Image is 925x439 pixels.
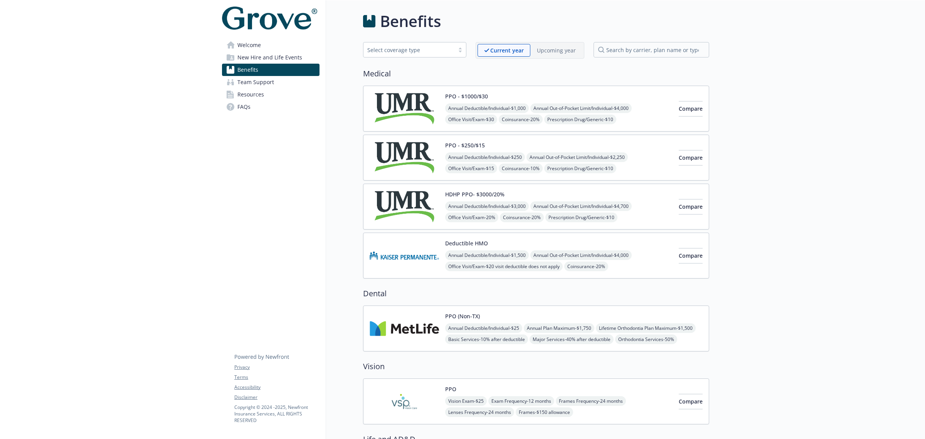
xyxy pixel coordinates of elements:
a: Resources [222,88,320,101]
a: Disclaimer [234,394,319,401]
span: Compare [679,154,703,161]
a: Team Support [222,76,320,88]
span: Coinsurance - 20% [499,115,543,124]
img: Metlife Inc carrier logo [370,312,439,345]
span: Coinsurance - 10% [499,164,543,173]
button: Compare [679,150,703,165]
a: Benefits [222,64,320,76]
span: Compare [679,105,703,112]
p: Current year [490,46,524,54]
h2: Medical [363,68,709,79]
div: Select coverage type [367,46,451,54]
a: Welcome [222,39,320,51]
img: UMR carrier logo [370,190,439,223]
span: Vision Exam - $25 [445,396,487,406]
span: Basic Services - 10% after deductible [445,334,528,344]
span: Lifetime Orthodontia Plan Maximum - $1,500 [596,323,696,333]
p: Upcoming year [537,46,576,54]
span: Exam Frequency - 12 months [488,396,554,406]
span: Coinsurance - 20% [564,262,608,271]
button: HDHP PPO- $3000/20% [445,190,505,198]
span: Annual Deductible/Individual - $3,000 [445,201,529,211]
button: Deductible HMO [445,239,488,247]
span: Annual Deductible/Individual - $250 [445,152,525,162]
span: Office Visit/Exam - $15 [445,164,497,173]
span: Annual Out-of-Pocket Limit/Individual - $2,250 [526,152,628,162]
span: Team Support [237,76,274,88]
h2: Dental [363,288,709,299]
span: Office Visit/Exam - 20% [445,213,498,222]
span: Annual Out-of-Pocket Limit/Individual - $4,000 [530,250,632,260]
img: Vision Service Plan carrier logo [370,385,439,418]
span: New Hire and Life Events [237,51,302,64]
img: UMR carrier logo [370,92,439,125]
span: Annual Deductible/Individual - $1,000 [445,103,529,113]
span: Annual Deductible/Individual - $25 [445,323,522,333]
span: FAQs [237,101,251,113]
img: UMR carrier logo [370,141,439,174]
span: Annual Out-of-Pocket Limit/Individual - $4,700 [530,201,632,211]
a: FAQs [222,101,320,113]
span: Prescription Drug/Generic - $10 [544,164,616,173]
button: Compare [679,199,703,214]
span: Lenses Frequency - 24 months [445,407,514,417]
a: Terms [234,374,319,381]
span: Office Visit/Exam - $20 visit deductible does not apply [445,262,563,271]
button: PPO - $250/$15 [445,141,485,149]
span: Welcome [237,39,261,51]
span: Annual Plan Maximum - $1,750 [524,323,594,333]
span: Compare [679,398,703,405]
span: Prescription Drug/Generic - $10 [545,213,617,222]
button: PPO [445,385,456,393]
span: Major Services - 40% after deductible [530,334,614,344]
span: Frames Frequency - 24 months [556,396,626,406]
span: Prescription Drug/Generic - $10 [544,115,616,124]
span: Orthodontia Services - 50% [615,334,677,344]
span: Annual Out-of-Pocket Limit/Individual - $4,000 [530,103,632,113]
h1: Benefits [380,10,441,33]
span: Frames - $150 allowance [516,407,573,417]
span: Compare [679,203,703,210]
span: Resources [237,88,264,101]
span: Benefits [237,64,258,76]
button: PPO - $1000/$30 [445,92,488,100]
input: search by carrier, plan name or type [594,42,709,57]
a: Privacy [234,364,319,371]
button: Compare [679,101,703,117]
a: Accessibility [234,384,319,391]
button: PPO (Non-TX) [445,312,480,320]
h2: Vision [363,361,709,372]
button: Compare [679,248,703,263]
span: Office Visit/Exam - $30 [445,115,497,124]
span: Compare [679,252,703,259]
button: Compare [679,394,703,409]
a: New Hire and Life Events [222,51,320,64]
p: Copyright © 2024 - 2025 , Newfront Insurance Services, ALL RIGHTS RESERVED [234,404,319,424]
span: Annual Deductible/Individual - $1,500 [445,250,529,260]
img: Kaiser Permanente Insurance Company carrier logo [370,239,439,272]
span: Coinsurance - 20% [500,213,544,222]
